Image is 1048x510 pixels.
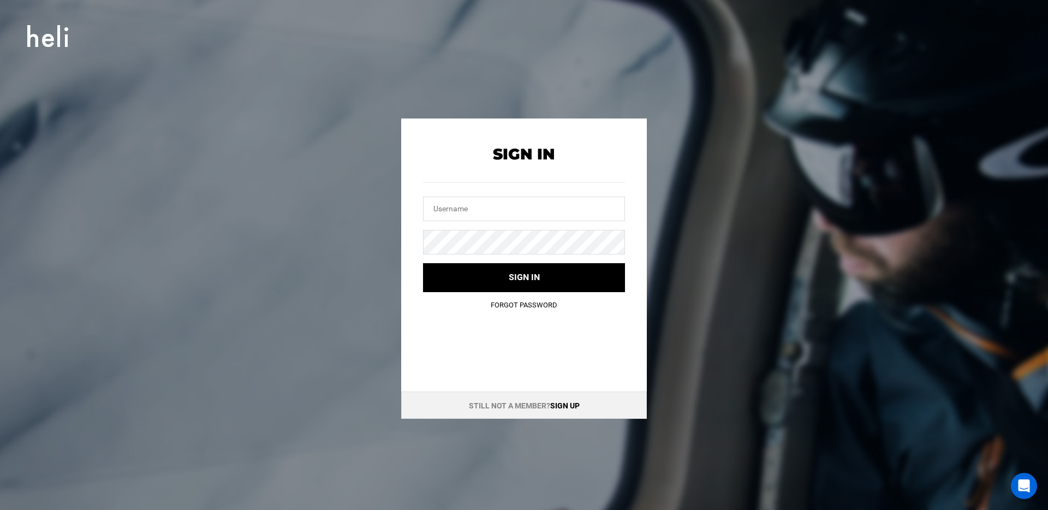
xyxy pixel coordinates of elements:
h2: Sign In [423,146,625,163]
a: Forgot Password [491,301,557,309]
div: Open Intercom Messenger [1011,473,1037,499]
div: Still not a member? [401,392,647,419]
button: Sign in [423,263,625,292]
a: Sign up [550,401,580,410]
input: Username [423,197,625,221]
